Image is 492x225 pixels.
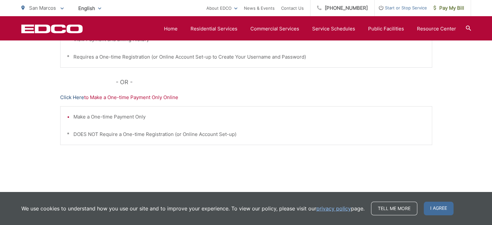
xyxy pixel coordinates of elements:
[21,24,83,33] a: EDCD logo. Return to the homepage.
[60,94,84,101] a: Click Here
[368,25,404,33] a: Public Facilities
[67,53,425,61] p: * Requires a One-time Registration (or Online Account Set-up to Create Your Username and Password)
[424,202,454,215] span: I agree
[29,5,56,11] span: San Marcos
[433,4,464,12] span: Pay My Bill
[191,25,237,33] a: Residential Services
[60,94,432,101] p: to Make a One-time Payment Only Online
[73,113,425,121] li: Make a One-time Payment Only
[371,202,417,215] a: Tell me more
[281,4,304,12] a: Contact Us
[206,4,237,12] a: About EDCO
[244,4,275,12] a: News & Events
[164,25,178,33] a: Home
[417,25,456,33] a: Resource Center
[250,25,299,33] a: Commercial Services
[316,205,351,212] a: privacy policy
[21,205,365,212] p: We use cookies to understand how you use our site and to improve your experience. To view our pol...
[67,130,425,138] p: * DOES NOT Require a One-time Registration (or Online Account Set-up)
[116,77,432,87] p: - OR -
[312,25,355,33] a: Service Schedules
[73,3,106,14] span: English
